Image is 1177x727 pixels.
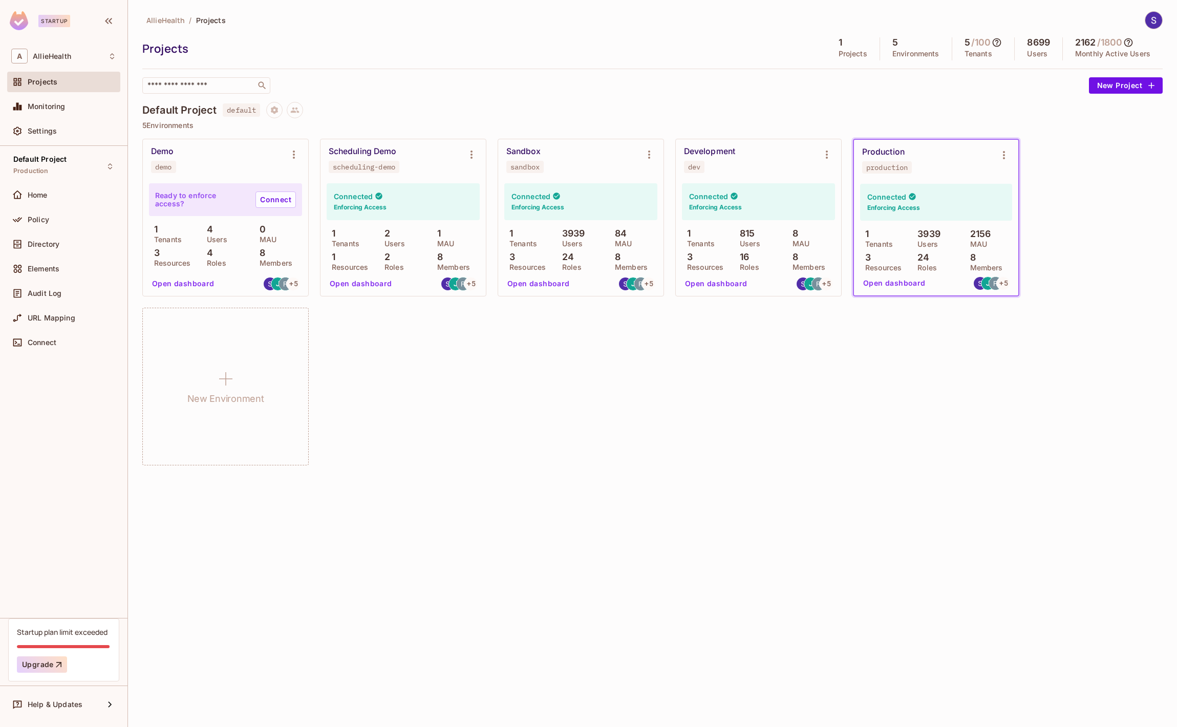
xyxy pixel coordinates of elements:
[142,104,217,116] h4: Default Project
[334,191,373,201] h4: Connected
[457,277,469,290] img: rodrigo@alliehealth.com
[334,203,387,212] h6: Enforcing Access
[17,656,67,673] button: Upgrade
[965,229,991,239] p: 2156
[787,252,798,262] p: 8
[506,146,541,157] div: Sandbox
[682,263,723,271] p: Resources
[867,203,920,212] h6: Enforcing Access
[329,146,396,157] div: Scheduling Demo
[735,240,760,248] p: Users
[610,252,620,262] p: 8
[912,252,929,263] p: 24
[809,280,813,287] span: J
[684,146,735,157] div: Development
[189,15,191,25] li: /
[965,240,987,248] p: MAU
[504,240,537,248] p: Tenants
[610,263,648,271] p: Members
[986,280,990,287] span: J
[142,41,821,56] div: Projects
[965,252,976,263] p: 8
[557,240,583,248] p: Users
[1089,77,1163,94] button: New Project
[735,263,759,271] p: Roles
[1075,50,1150,58] p: Monthly Active Users
[965,264,1003,272] p: Members
[689,203,742,212] h6: Enforcing Access
[379,263,404,271] p: Roles
[28,191,48,199] span: Home
[866,163,908,172] div: production
[13,155,67,163] span: Default Project
[912,240,938,248] p: Users
[28,314,75,322] span: URL Mapping
[33,52,71,60] span: Workspace: AllieHealth
[266,107,283,117] span: Project settings
[1075,37,1096,48] h5: 2162
[28,700,82,709] span: Help & Updates
[994,145,1014,165] button: Environment settings
[10,11,28,30] img: SReyMgAAAABJRU5ErkJggg==
[264,277,276,290] img: stephen@alliehealth.com
[787,228,798,239] p: 8
[860,240,893,248] p: Tenants
[148,275,219,292] button: Open dashboard
[28,289,61,297] span: Audit Log
[155,191,247,208] p: Ready to enforce access?
[28,240,59,248] span: Directory
[862,147,905,157] div: Production
[735,228,755,239] p: 815
[151,146,174,157] div: Demo
[631,280,635,287] span: J
[149,224,158,234] p: 1
[223,103,260,117] span: default
[787,263,825,271] p: Members
[196,15,226,25] span: Projects
[681,275,752,292] button: Open dashboard
[11,49,28,63] span: A
[149,248,160,258] p: 3
[432,240,454,248] p: MAU
[284,144,304,165] button: Environment settings
[17,627,108,637] div: Startup plan limit exceeded
[735,252,749,262] p: 16
[859,275,930,291] button: Open dashboard
[28,216,49,224] span: Policy
[610,240,632,248] p: MAU
[28,265,59,273] span: Elements
[254,248,265,258] p: 8
[965,50,992,58] p: Tenants
[892,37,898,48] h5: 5
[912,264,937,272] p: Roles
[974,277,987,290] img: stephen@alliehealth.com
[557,263,582,271] p: Roles
[1027,37,1050,48] h5: 8699
[28,127,57,135] span: Settings
[503,275,574,292] button: Open dashboard
[504,228,513,239] p: 1
[965,37,970,48] h5: 5
[327,263,368,271] p: Resources
[682,228,691,239] p: 1
[839,37,842,48] h5: 1
[461,144,482,165] button: Environment settings
[254,259,292,267] p: Members
[971,37,991,48] h5: / 100
[202,259,226,267] p: Roles
[333,163,395,171] div: scheduling-demo
[912,229,940,239] p: 3939
[432,228,441,239] p: 1
[610,228,627,239] p: 84
[812,277,825,290] img: rodrigo@alliehealth.com
[817,144,837,165] button: Environment settings
[892,50,939,58] p: Environments
[510,163,540,171] div: sandbox
[688,163,700,171] div: dev
[255,191,296,208] a: Connect
[276,280,280,287] span: J
[1145,12,1162,29] img: Stephen Morrison
[689,191,728,201] h4: Connected
[989,277,1002,290] img: rodrigo@alliehealth.com
[860,252,871,263] p: 3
